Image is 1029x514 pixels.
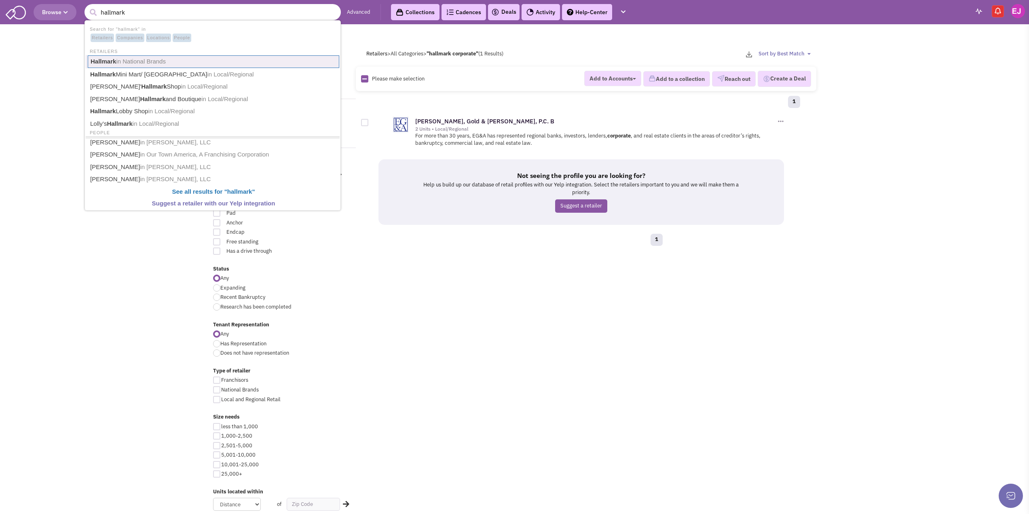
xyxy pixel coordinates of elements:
[88,186,339,198] a: See all results for "hallmark"
[277,501,281,508] span: of
[221,377,248,383] span: Franchisors
[140,151,269,158] span: in Our Town America, A Franchising Corporation
[148,108,194,114] span: in Local/Regional
[522,4,560,20] a: Activity
[116,34,144,42] span: Companies
[88,198,339,209] a: Suggest a retailer with our Yelp integration
[446,9,454,15] img: Cadences_logo.png
[423,50,427,57] span: >
[712,71,756,87] button: Reach out
[88,149,339,161] a: [PERSON_NAME]in Our Town America, A Franchising Corporation
[584,71,641,86] button: Add to Accounts
[649,75,656,82] img: icon-collection-lavender.png
[491,7,499,17] img: icon-deals.svg
[221,247,311,255] span: Has a drive through
[88,137,339,148] a: [PERSON_NAME]in [PERSON_NAME], LLC
[391,50,503,57] span: All Categories (1 Results)
[567,9,573,15] img: help.png
[415,132,785,147] p: For more than 30 years, EG&A has represented regional banks, investors, lenders, , and real estat...
[746,51,752,57] img: download-2-24.png
[758,71,811,87] button: Create a Deal
[717,75,725,82] img: VectorPaper_Plane.png
[207,71,254,78] span: in Local/Regional
[221,461,259,468] span: 10,001-25,000
[91,34,114,42] span: Retailers
[763,74,770,83] img: Deal-Dollar.png
[526,8,534,16] img: Activity.png
[396,8,404,16] img: icon-collection-lavender-black.svg
[643,71,710,87] button: Add to a collection
[387,50,391,57] span: >
[88,118,339,130] a: Lolly’sHallmarkin Local/Regional
[227,188,252,195] b: hallmark
[213,367,356,375] label: Type of retailer
[427,50,478,57] b: "hallmark corporate"
[221,470,242,477] span: 25,000+
[91,58,116,65] b: Hallmark
[201,95,248,102] span: in Local/Regional
[221,396,281,403] span: Local and Regional Retail
[88,93,339,105] a: [PERSON_NAME]Hallmarkand Boutiquein Local/Regional
[133,120,179,127] span: in Local/Regional
[34,4,76,20] button: Browse
[85,4,341,20] input: Search
[220,349,289,356] span: Does not have representation
[146,34,171,42] span: Locations
[88,161,339,173] a: [PERSON_NAME]in [PERSON_NAME], LLC
[491,7,516,17] a: Deals
[1011,4,1025,18] img: Erin Jarquin
[107,120,132,127] b: Hallmark
[372,75,425,82] span: Please make selection
[221,423,258,430] span: less than 1,000
[220,294,265,300] span: Recent Bankruptcy
[221,238,311,246] span: Free standing
[415,126,776,132] div: 2 Units • Local/Regional
[181,83,228,90] span: in Local/Regional
[287,498,340,511] input: Zip Code
[88,55,339,68] a: Hallmarkin National Brands
[116,58,166,65] span: in National Brands
[347,8,370,16] a: Advanced
[221,219,311,227] span: Anchor
[140,139,211,146] span: in [PERSON_NAME], LLC
[221,451,256,458] span: 5,001-10,000
[213,488,356,496] label: Units located within
[220,275,229,281] span: Any
[213,265,356,273] label: Status
[361,75,368,82] img: Rectangle.png
[90,108,116,114] b: Hallmark
[213,321,356,329] label: Tenant Representation
[140,95,165,102] b: Hallmark
[562,4,612,20] a: Help-Center
[88,69,339,80] a: HallmarkMini Mart/ [GEOGRAPHIC_DATA]in Local/Regional
[651,234,663,246] a: 1
[88,173,339,185] a: [PERSON_NAME]in [PERSON_NAME], LLC
[152,200,275,207] b: Suggest a retailer with our Yelp integration
[221,228,311,236] span: Endcap
[555,199,607,213] a: Suggest a retailer
[607,132,631,139] b: corporate
[173,34,191,42] span: People
[220,284,245,291] span: Expanding
[221,386,259,393] span: National Brands
[221,432,252,439] span: 1,000-2,500
[140,163,211,170] span: in [PERSON_NAME], LLC
[442,4,486,20] a: Cadences
[366,50,387,57] a: Retailers
[220,340,266,347] span: Has Representation
[140,176,211,182] span: in [PERSON_NAME], LLC
[788,96,800,108] a: 1
[391,4,439,20] a: Collections
[220,303,292,310] span: Research has been completed
[90,71,116,78] b: Hallmark
[221,209,311,217] span: Pad
[419,181,744,196] p: Help us build up our database of retail profiles with our Yelp integration. Select the retailers ...
[86,24,340,43] li: Search for "hallmark" in
[141,83,167,90] b: Hallmark
[338,499,351,510] div: Search Nearby
[213,413,356,421] label: Size needs
[88,81,339,93] a: [PERSON_NAME]'HallmarkShopin Local/Regional
[86,47,340,55] li: RETAILERS
[221,442,252,449] span: 2,501-5,000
